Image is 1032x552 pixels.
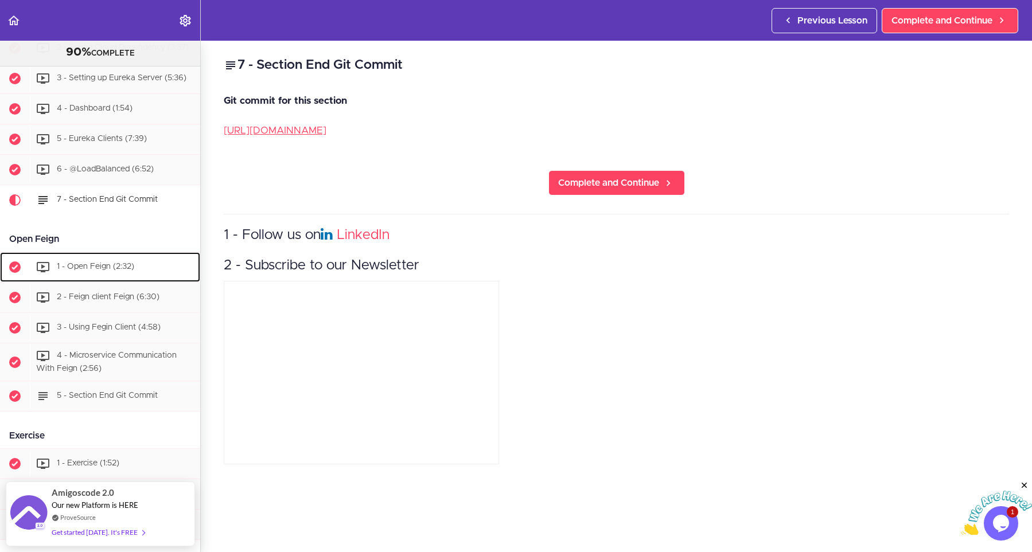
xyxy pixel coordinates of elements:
span: Complete and Continue [891,14,992,28]
h3: 2 - Subscribe to our Newsletter [224,256,1009,275]
span: Previous Lesson [797,14,867,28]
a: Previous Lesson [772,8,877,33]
img: provesource social proof notification image [10,495,48,533]
span: Amigoscode 2.0 [52,486,114,499]
span: 6 - @LoadBalanced (6:52) [57,165,154,173]
span: 7 - Section End Git Commit [57,195,158,203]
a: Complete and Continue [548,170,685,195]
div: COMPLETE [14,45,186,60]
svg: Settings Menu [178,14,192,28]
span: 90% [66,46,91,58]
a: [URL][DOMAIN_NAME] [224,126,326,135]
span: 5 - Eureka Clients (7:39) [57,135,147,143]
span: 1 - Exercise (1:52) [57,460,119,468]
a: ProveSource [60,512,96,522]
span: Complete and Continue [558,176,659,190]
span: 3 - Using Fegin Client (4:58) [57,323,161,331]
span: 5 - Section End Git Commit [57,392,158,400]
h2: 7 - Section End Git Commit [224,56,1009,75]
iframe: chat widget [961,480,1032,535]
span: 2 - Feign client Feign (6:30) [57,293,159,301]
h3: 1 - Follow us on [224,226,1009,245]
a: LinkedIn [337,228,390,242]
span: 4 - Microservice Communication With Feign (2:56) [36,351,177,373]
span: 4 - Dashboard (1:54) [57,104,133,112]
span: 1 - Open Feign (2:32) [57,263,134,271]
span: Our new Platform is HERE [52,500,138,510]
strong: Git commit for this section [224,96,347,105]
span: 3 - Setting up Eureka Server (5:36) [57,74,186,82]
a: Complete and Continue [882,8,1018,33]
svg: Back to course curriculum [7,14,21,28]
div: Get started [DATE]. It's FREE [52,526,145,539]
